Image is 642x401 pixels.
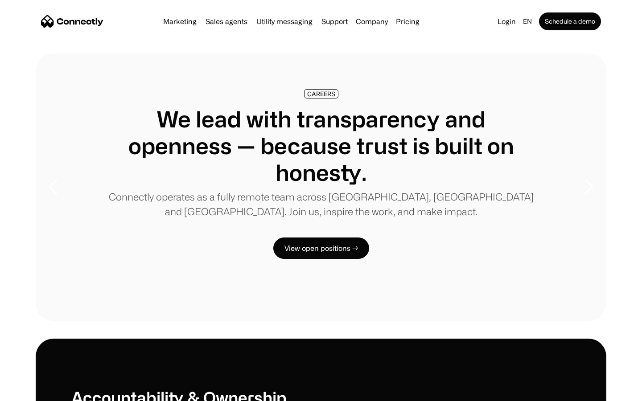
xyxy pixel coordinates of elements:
a: Pricing [392,18,423,25]
a: Support [318,18,351,25]
a: Login [494,15,519,28]
p: Connectly operates as a fully remote team across [GEOGRAPHIC_DATA], [GEOGRAPHIC_DATA] and [GEOGRA... [107,189,535,219]
div: Company [356,15,388,28]
a: View open positions → [273,237,369,259]
div: CAREERS [307,90,335,97]
aside: Language selected: English [9,385,53,398]
div: en [523,15,532,28]
a: Utility messaging [253,18,316,25]
a: Marketing [160,18,200,25]
a: Schedule a demo [539,12,601,30]
h1: We lead with transparency and openness — because trust is built on honesty. [107,106,535,186]
ul: Language list [18,385,53,398]
a: Sales agents [202,18,251,25]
